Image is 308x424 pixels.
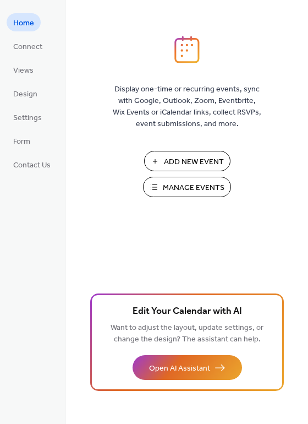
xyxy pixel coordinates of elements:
span: Add New Event [164,156,224,168]
a: Contact Us [7,155,57,173]
span: Want to adjust the layout, update settings, or change the design? The assistant can help. [111,320,263,347]
a: Form [7,132,37,150]
span: Contact Us [13,160,51,171]
a: Connect [7,37,49,55]
a: Home [7,13,41,31]
span: Home [13,18,34,29]
span: Views [13,65,34,77]
button: Add New Event [144,151,230,171]
a: Settings [7,108,48,126]
span: Form [13,136,30,148]
span: Manage Events [163,182,224,194]
span: Open AI Assistant [149,363,210,374]
a: Design [7,84,44,102]
span: Design [13,89,37,100]
button: Open AI Assistant [133,355,242,380]
span: Settings [13,112,42,124]
span: Display one-time or recurring events, sync with Google, Outlook, Zoom, Eventbrite, Wix Events or ... [113,84,261,130]
button: Manage Events [143,177,231,197]
span: Edit Your Calendar with AI [133,304,242,319]
a: Views [7,61,40,79]
span: Connect [13,41,42,53]
img: logo_icon.svg [174,36,200,63]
